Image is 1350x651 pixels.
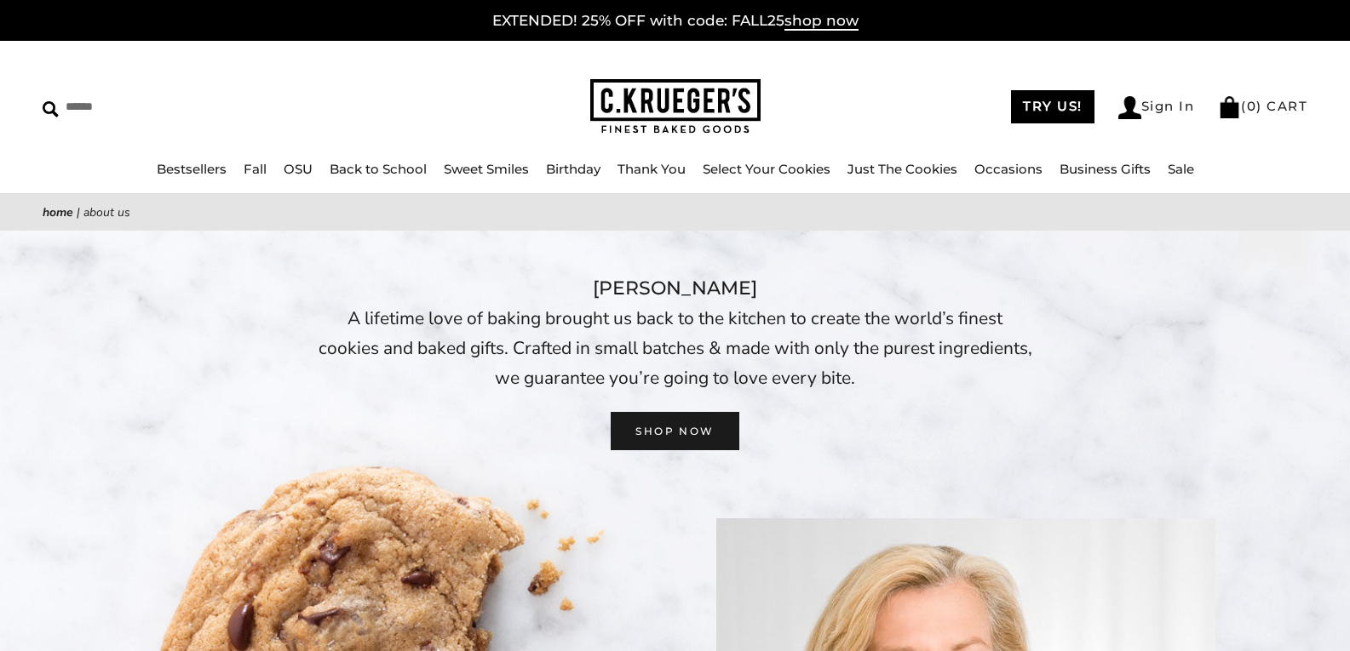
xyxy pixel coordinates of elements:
[784,12,859,31] span: shop now
[157,161,227,177] a: Bestsellers
[1118,96,1141,119] img: Account
[618,161,686,177] a: Thank You
[43,204,73,220] a: Home
[284,161,313,177] a: OSU
[318,304,1033,392] p: A lifetime love of baking brought us back to the kitchen to create the world’s finest cookies and...
[703,161,830,177] a: Select Your Cookies
[83,204,130,220] span: About Us
[444,161,529,177] a: Sweet Smiles
[492,12,859,31] a: EXTENDED! 25% OFF with code: FALL25shop now
[546,161,600,177] a: Birthday
[1218,98,1307,114] a: (0) CART
[43,94,245,120] input: Search
[1060,161,1151,177] a: Business Gifts
[847,161,957,177] a: Just The Cookies
[1011,90,1094,123] a: TRY US!
[1118,96,1195,119] a: Sign In
[974,161,1043,177] a: Occasions
[611,412,738,450] a: SHOP NOW
[77,204,80,220] span: |
[1218,96,1241,118] img: Bag
[330,161,427,177] a: Back to School
[43,101,59,117] img: Search
[1168,161,1194,177] a: Sale
[590,79,761,134] img: C.KRUEGER'S
[1247,98,1257,114] span: 0
[43,203,1307,222] nav: breadcrumbs
[244,161,267,177] a: Fall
